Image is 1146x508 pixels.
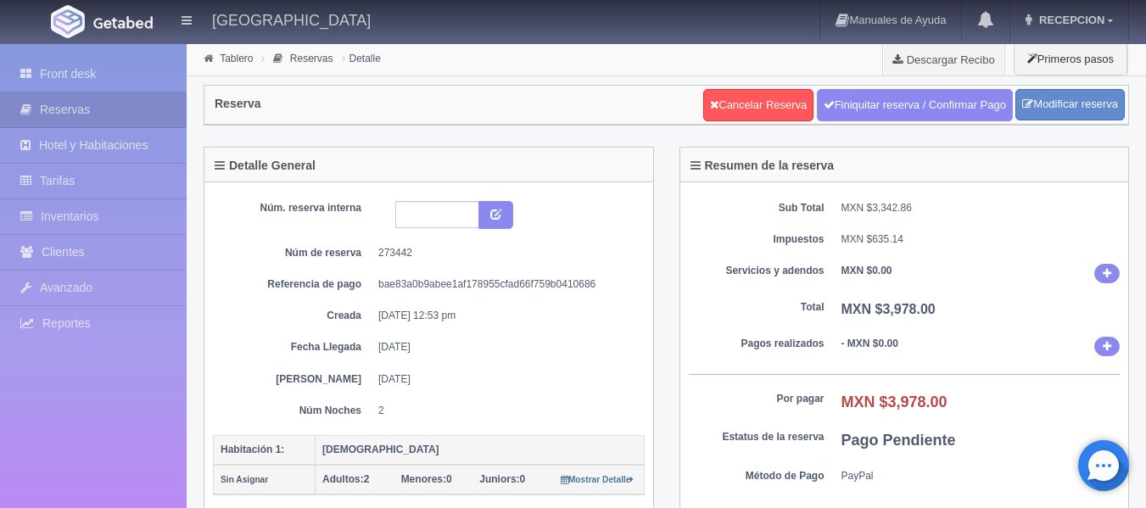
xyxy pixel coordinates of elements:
[401,473,446,485] strong: Menores:
[841,394,948,410] b: MXN $3,978.00
[479,473,519,485] strong: Juniors:
[561,475,634,484] small: Mostrar Detalle
[841,338,898,349] b: - MXN $0.00
[689,300,825,315] dt: Total
[226,372,361,387] dt: [PERSON_NAME]
[689,430,825,444] dt: Estatus de la reserva
[689,232,825,247] dt: Impuestos
[479,473,525,485] span: 0
[93,16,153,29] img: Getabed
[817,89,1013,121] a: Finiquitar reserva / Confirmar Pago
[841,201,1121,215] dd: MXN $3,342.86
[226,340,361,354] dt: Fecha Llegada
[689,469,825,483] dt: Método de Pago
[841,265,892,276] b: MXN $0.00
[561,473,634,485] a: Mostrar Detalle
[378,277,632,292] dd: bae83a0b9abee1af178955cfad66f759b0410686
[689,337,825,351] dt: Pagos realizados
[338,50,385,66] li: Detalle
[378,404,632,418] dd: 2
[316,435,645,465] th: [DEMOGRAPHIC_DATA]
[226,277,361,292] dt: Referencia de pago
[1015,89,1125,120] a: Modificar reserva
[226,201,361,215] dt: Núm. reserva interna
[221,444,284,455] b: Habitación 1:
[1035,14,1104,26] span: RECEPCION
[689,264,825,278] dt: Servicios y adendos
[841,302,936,316] b: MXN $3,978.00
[226,246,361,260] dt: Núm de reserva
[322,473,369,485] span: 2
[841,469,1121,483] dd: PayPal
[378,309,632,323] dd: [DATE] 12:53 pm
[841,432,956,449] b: Pago Pendiente
[220,53,253,64] a: Tablero
[215,98,261,110] h4: Reserva
[378,246,632,260] dd: 273442
[221,475,268,484] small: Sin Asignar
[690,159,835,172] h4: Resumen de la reserva
[689,392,825,406] dt: Por pagar
[883,42,1004,76] a: Descargar Recibo
[226,404,361,418] dt: Núm Noches
[378,340,632,354] dd: [DATE]
[703,89,813,121] a: Cancelar Reserva
[215,159,316,172] h4: Detalle General
[290,53,333,64] a: Reservas
[51,5,85,38] img: Getabed
[401,473,452,485] span: 0
[226,309,361,323] dt: Creada
[841,232,1121,247] dd: MXN $635.14
[212,8,371,30] h4: [GEOGRAPHIC_DATA]
[689,201,825,215] dt: Sub Total
[322,473,364,485] strong: Adultos:
[1014,42,1127,75] button: Primeros pasos
[378,372,632,387] dd: [DATE]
